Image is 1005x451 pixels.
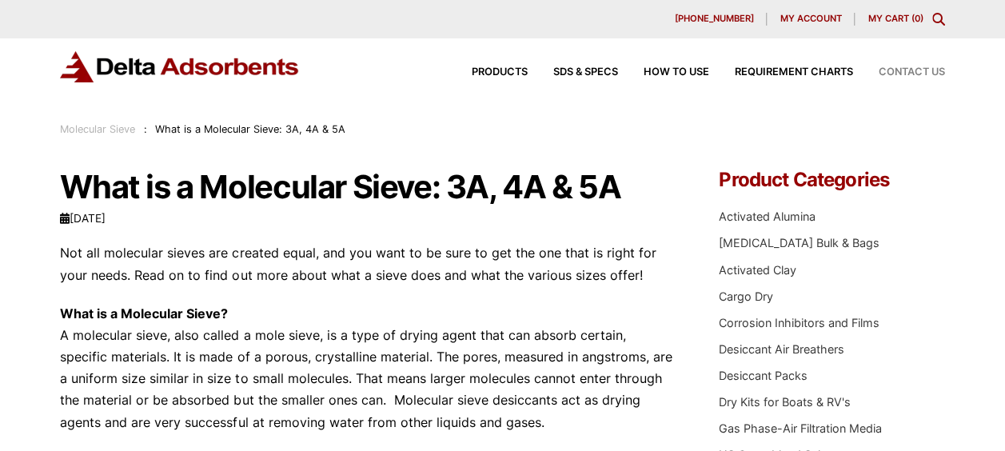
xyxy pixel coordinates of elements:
a: Cargo Dry [719,289,773,303]
time: [DATE] [60,212,106,225]
a: How to Use [618,67,709,78]
a: Molecular Sieve [60,123,135,135]
span: Products [472,67,528,78]
strong: What is a Molecular Sieve? [60,305,228,321]
h1: What is a Molecular Sieve: 3A, 4A & 5A [60,170,675,204]
a: Gas Phase-Air Filtration Media [719,421,882,435]
a: [PHONE_NUMBER] [661,13,767,26]
span: My account [780,14,841,23]
a: Contact Us [853,67,945,78]
p: Not all molecular sieves are created equal, and you want to be sure to get the one that is right ... [60,242,675,285]
span: [PHONE_NUMBER] [674,14,753,23]
a: Corrosion Inhibitors and Films [719,316,879,329]
a: Desiccant Packs [719,369,808,382]
a: My account [767,13,855,26]
span: How to Use [644,67,709,78]
a: Products [446,67,528,78]
a: Desiccant Air Breathers [719,342,844,356]
span: Requirement Charts [735,67,853,78]
a: SDS & SPECS [528,67,618,78]
p: A molecular sieve, also called a mole sieve, is a type of drying agent that can absorb certain, s... [60,303,675,433]
a: Activated Alumina [719,210,816,223]
a: Dry Kits for Boats & RV's [719,395,851,409]
a: [MEDICAL_DATA] Bulk & Bags [719,236,879,249]
a: My Cart (0) [867,13,923,24]
span: : [144,123,147,135]
span: SDS & SPECS [553,67,618,78]
h4: Product Categories [719,170,944,190]
a: Requirement Charts [709,67,853,78]
span: What is a Molecular Sieve: 3A, 4A & 5A [155,123,345,135]
img: Delta Adsorbents [60,51,300,82]
span: 0 [914,13,919,24]
span: Contact Us [879,67,945,78]
div: Toggle Modal Content [932,13,945,26]
a: Activated Clay [719,263,796,277]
